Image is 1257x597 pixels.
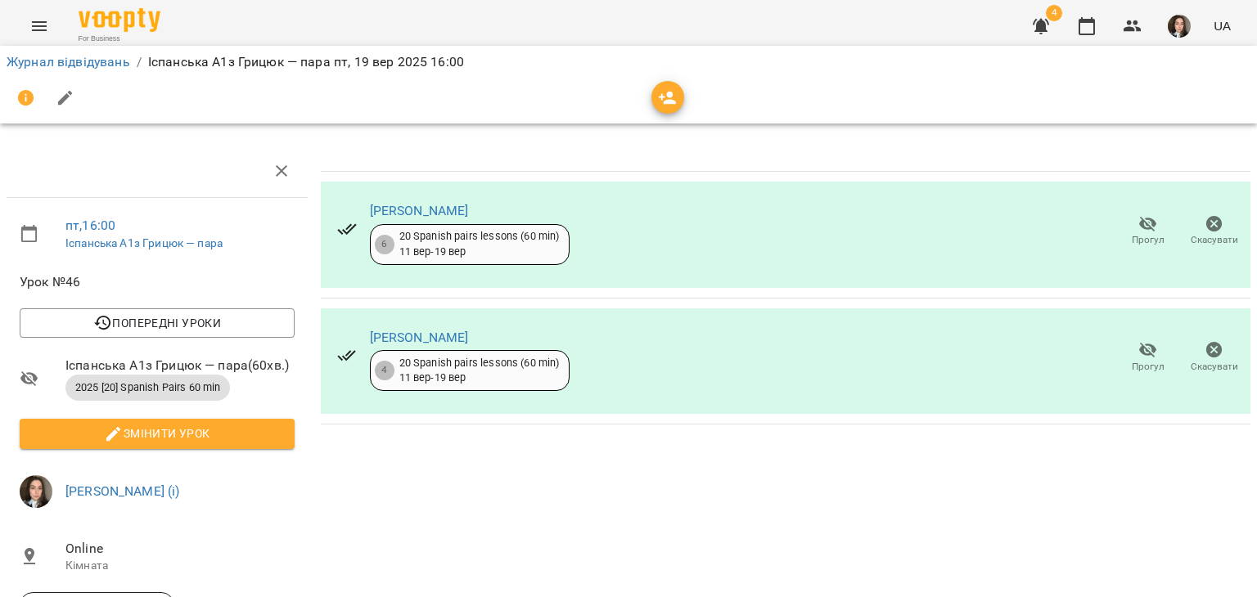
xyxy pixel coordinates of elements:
[1132,233,1165,247] span: Прогул
[1115,334,1181,380] button: Прогул
[1207,11,1237,41] button: UA
[399,229,560,259] div: 20 Spanish pairs lessons (60 min) 11 вер - 19 вер
[20,475,52,508] img: 44d3d6facc12e0fb6bd7f330c78647dd.jfif
[1168,15,1191,38] img: 44d3d6facc12e0fb6bd7f330c78647dd.jfif
[65,539,295,559] span: Online
[370,203,469,218] a: [PERSON_NAME]
[65,236,223,249] a: Іспанська А1з Грицюк — пара
[20,308,295,338] button: Попередні уроки
[33,313,282,333] span: Попередні уроки
[65,558,295,574] p: Кімната
[1132,360,1165,374] span: Прогул
[65,483,180,499] a: [PERSON_NAME] (і)
[1181,209,1247,254] button: Скасувати
[79,34,160,44] span: For Business
[7,52,1250,72] nav: breadcrumb
[20,7,59,46] button: Menu
[137,52,142,72] li: /
[79,8,160,32] img: Voopty Logo
[370,330,469,345] a: [PERSON_NAME]
[20,419,295,448] button: Змінити урок
[65,218,115,233] a: пт , 16:00
[399,356,560,386] div: 20 Spanish pairs lessons (60 min) 11 вер - 19 вер
[1046,5,1062,21] span: 4
[375,235,394,254] div: 6
[148,52,464,72] p: Іспанська А1з Грицюк — пара пт, 19 вер 2025 16:00
[1191,233,1238,247] span: Скасувати
[1181,334,1247,380] button: Скасувати
[1115,209,1181,254] button: Прогул
[65,380,230,395] span: 2025 [20] Spanish Pairs 60 min
[33,424,282,443] span: Змінити урок
[1191,360,1238,374] span: Скасувати
[65,356,295,375] span: Іспанська А1з Грицюк — пара ( 60 хв. )
[375,361,394,380] div: 4
[20,272,295,292] span: Урок №46
[7,54,130,70] a: Журнал відвідувань
[1214,17,1231,34] span: UA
